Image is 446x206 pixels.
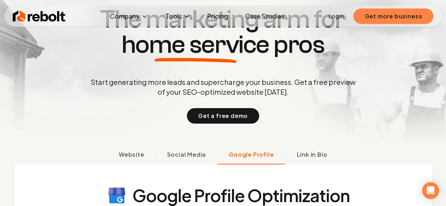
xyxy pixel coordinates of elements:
[167,150,206,159] span: Social Media
[104,9,154,23] button: Company
[119,150,144,159] span: Website
[13,9,66,23] img: Rebolt Logo
[89,77,357,97] p: Start generating more leads and supercharge your business. Get a free preview of your SEO-optimiz...
[201,9,233,23] a: Pricing
[328,12,343,20] a: Login
[159,9,196,23] button: Tools
[108,146,155,164] button: Website
[155,146,217,164] button: Social Media
[122,32,269,57] span: home service
[229,150,274,159] span: Google Profile
[297,150,327,159] span: Link in Bio
[132,187,350,204] h4: Google Profile Optimization
[187,108,259,124] button: Get a free demo
[285,146,338,164] button: Link in Bio
[239,9,290,23] a: Case Studies
[353,8,433,24] button: Get more business
[422,182,439,199] div: Open Intercom Messenger
[217,146,285,164] button: Google Profile
[54,7,392,57] h1: The marketing arm for pros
